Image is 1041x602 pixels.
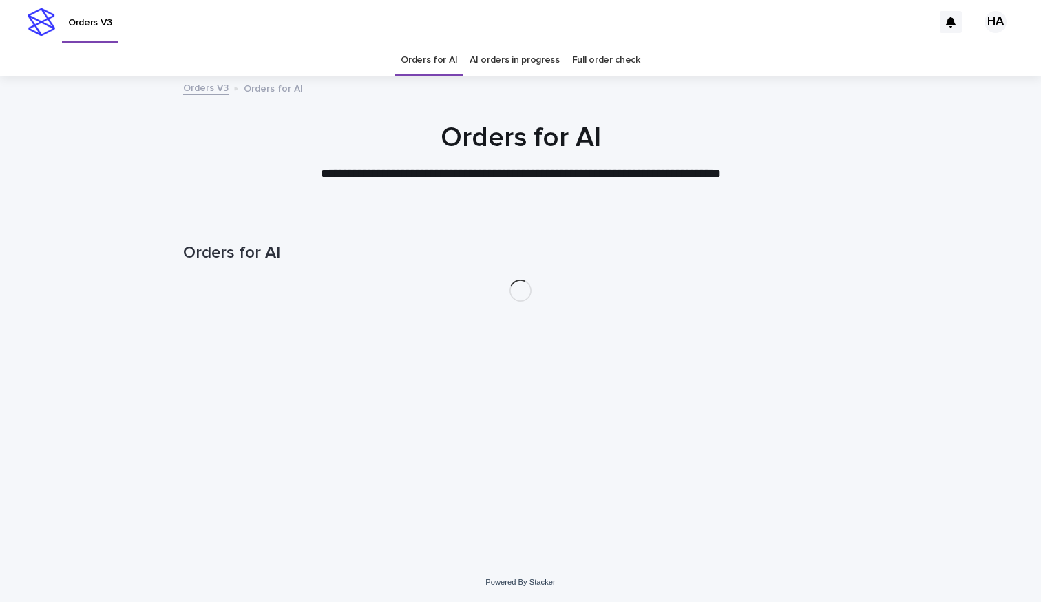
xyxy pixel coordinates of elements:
a: AI orders in progress [470,44,560,76]
a: Full order check [572,44,640,76]
h1: Orders for AI [183,121,858,154]
div: HA [985,11,1007,33]
img: stacker-logo-s-only.png [28,8,55,36]
p: Orders for AI [244,80,303,95]
h1: Orders for AI [183,243,858,263]
a: Powered By Stacker [485,578,555,586]
a: Orders for AI [401,44,457,76]
a: Orders V3 [183,79,229,95]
